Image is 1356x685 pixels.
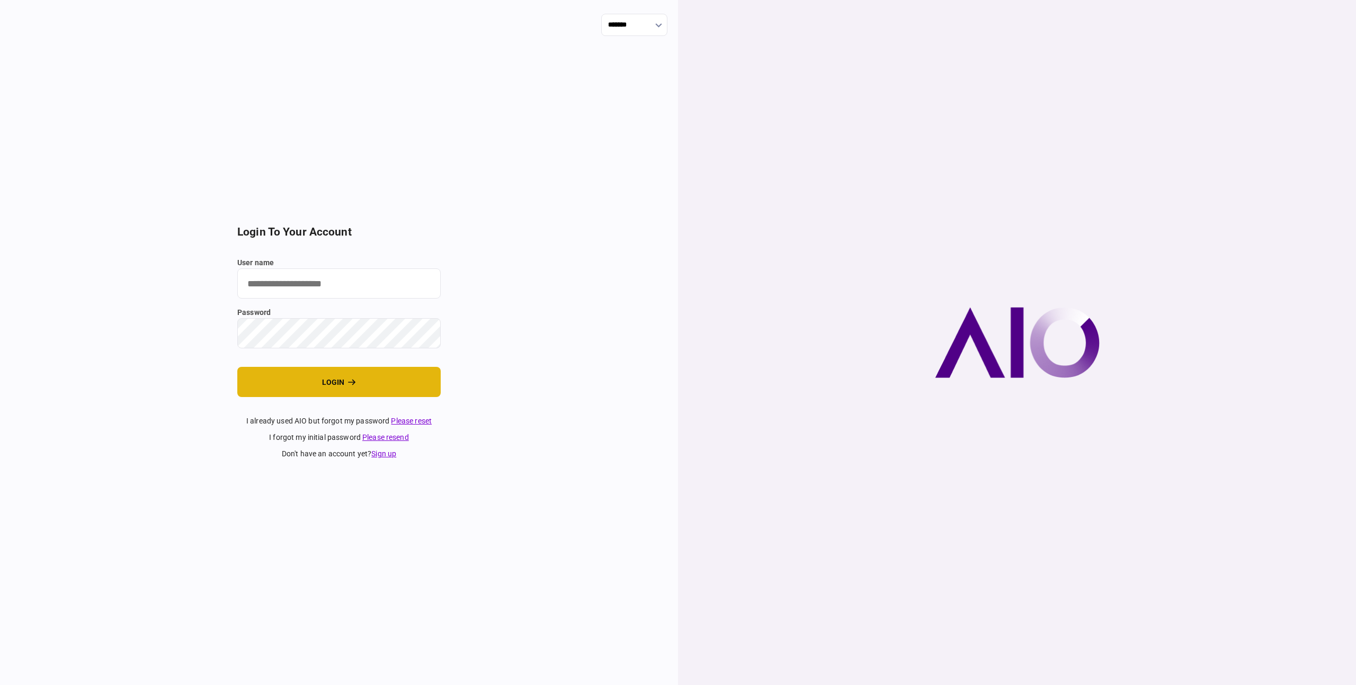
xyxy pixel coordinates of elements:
[371,449,396,458] a: Sign up
[362,433,409,441] a: Please resend
[391,417,432,425] a: Please reset
[237,318,441,348] input: password
[237,432,441,443] div: I forgot my initial password
[237,367,441,397] button: login
[237,448,441,459] div: don't have an account yet ?
[237,416,441,427] div: I already used AIO but forgot my password
[935,307,1100,378] img: AIO company logo
[237,307,441,318] label: password
[237,268,441,299] input: user name
[237,257,441,268] label: user name
[237,226,441,239] h2: login to your account
[601,14,667,36] input: show language options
